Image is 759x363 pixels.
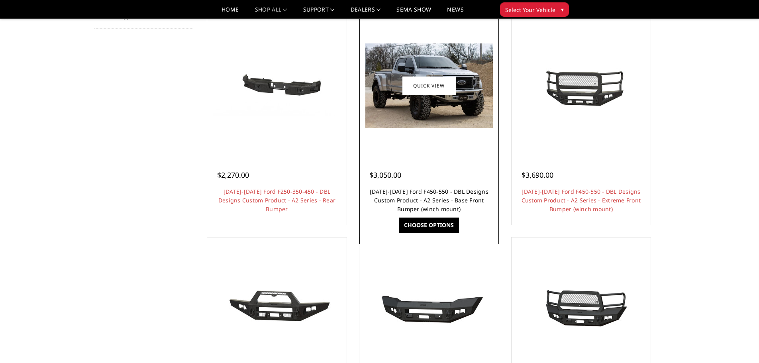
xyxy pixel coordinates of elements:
[719,325,759,363] iframe: Chat Widget
[303,7,335,18] a: Support
[370,188,488,213] a: [DATE]-[DATE] Ford F450-550 - DBL Designs Custom Product - A2 Series - Base Front Bumper (winch m...
[514,18,649,153] a: 2017-2022 Ford F450-550 - DBL Designs Custom Product - A2 Series - Extreme Front Bumper (winch mo...
[505,6,555,14] span: Select Your Vehicle
[522,170,553,180] span: $3,690.00
[522,188,641,213] a: [DATE]-[DATE] Ford F450-550 - DBL Designs Custom Product - A2 Series - Extreme Front Bumper (winc...
[447,7,463,18] a: News
[218,188,335,213] a: [DATE]-[DATE] Ford F250-350-450 - DBL Designs Custom Product - A2 Series - Rear Bumper
[561,5,564,14] span: ▾
[351,7,381,18] a: Dealers
[255,7,287,18] a: shop all
[361,18,497,153] a: 2017-2022 Ford F450-550 - DBL Designs Custom Product - A2 Series - Base Front Bumper (winch mount...
[369,170,401,180] span: $3,050.00
[217,170,249,180] span: $2,270.00
[209,18,345,153] a: 2017-2022 Ford F250-350-450 - DBL Designs Custom Product - A2 Series - Rear Bumper 2017-2022 Ford...
[365,277,493,337] img: 2019-2025 Ram 4500-5500 - DBL Designs Custom Product - A2 Series - Base Front Bumper (winch mount)
[399,218,459,233] a: Choose Options
[396,7,431,18] a: SEMA Show
[500,2,569,17] button: Select Your Vehicle
[365,43,493,128] img: 2017-2022 Ford F450-550 - DBL Designs Custom Product - A2 Series - Base Front Bumper (winch mount)
[222,7,239,18] a: Home
[402,76,456,95] a: Quick view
